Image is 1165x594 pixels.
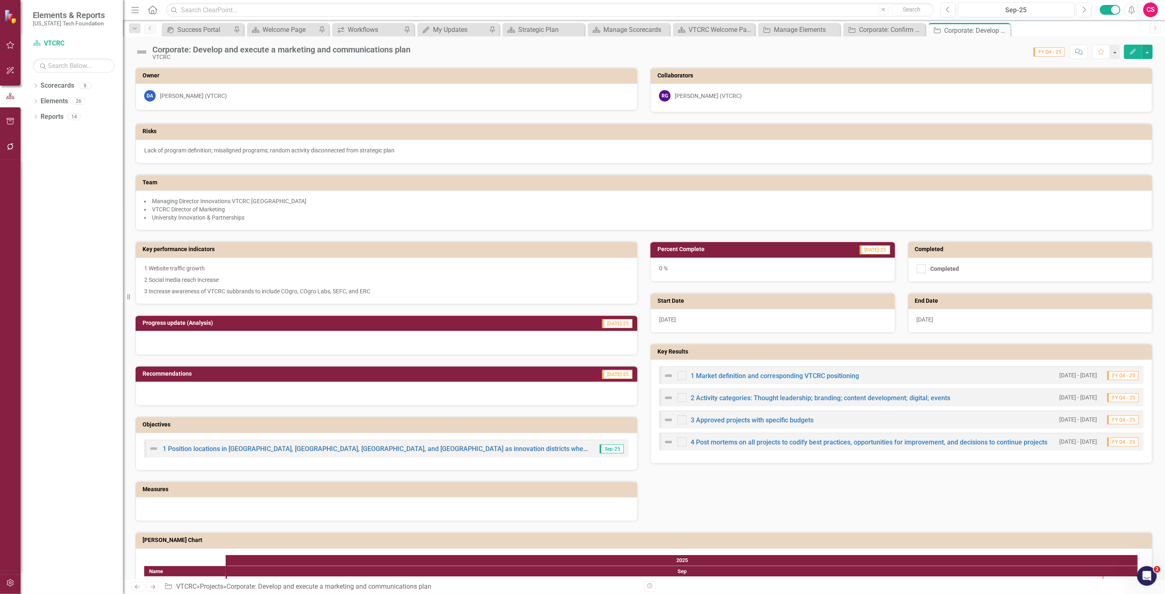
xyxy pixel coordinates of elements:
a: VTCRC [176,583,197,590]
a: Workflows [334,25,402,35]
h3: Measures [143,486,633,492]
span: Search [903,6,920,13]
div: Corporate: Develop and execute a marketing and communications plan [152,45,410,54]
div: » » [164,582,638,592]
div: My Updates [433,25,487,35]
small: [US_STATE] Tech Foundation [33,20,105,27]
div: Strategic Plan [518,25,582,35]
div: Corporate: Develop and execute a marketing and communications plan [227,583,431,590]
span: [DATE]-25 [602,370,632,379]
small: [DATE] - [DATE] [1059,372,1097,379]
h3: Progress update (Analysis) [143,320,483,326]
span: FY Q4 - 25 [1107,371,1139,380]
h3: Objectives [143,422,633,428]
img: Not Defined [664,437,673,447]
span: FY Q4 - 25 [1107,393,1139,402]
div: DA [144,90,156,102]
h3: Start Date [657,298,891,304]
small: [DATE] - [DATE] [1059,438,1097,446]
div: [PERSON_NAME] (VTCRC) [675,92,742,100]
div: [PERSON_NAME] (VTCRC) [160,92,227,100]
div: 14 [68,113,81,120]
span: Elements & Reports [33,10,105,20]
a: Manage Scorecards [590,25,668,35]
small: [DATE] - [DATE] [1059,416,1097,424]
button: Search [891,4,932,16]
h3: Collaborators [657,73,1148,79]
h3: Key Results [657,349,1148,355]
a: VTCRC [33,39,115,48]
h3: [PERSON_NAME] Chart [143,537,1148,543]
div: Task: VTCRC Start date: 2025-09-01 End date: 2025-09-02 [144,576,226,587]
input: Search ClearPoint... [166,3,934,17]
h3: Key performance indicators [143,246,633,252]
div: 0 % [650,258,895,281]
button: CS [1143,2,1158,17]
img: Not Defined [664,371,673,381]
div: Corporate: Develop and execute a marketing and communications plan [944,25,1009,36]
span: University Innovation & Partnerships [152,214,245,221]
div: 2025 [227,555,1138,566]
div: VTCRC Welcome Page [689,25,753,35]
small: [DATE] - [DATE] [1059,394,1097,401]
img: Not Defined [135,45,148,59]
span: [DATE] [917,316,934,323]
div: VTCRC [152,576,168,587]
div: VTCRC [152,54,410,60]
button: Sep-25 [958,2,1074,17]
h3: Completed [915,246,1149,252]
span: VTCRC Director of Marketing [152,206,225,213]
a: 2 Activity categories: Thought leadership; branding; content development; digital; events [691,394,950,402]
div: RG [659,90,671,102]
span: FY Q4 - 25 [1107,438,1139,447]
span: 2 [1154,566,1160,573]
img: Not Defined [664,393,673,403]
a: Reports [41,112,63,122]
div: VTCRC [144,576,226,587]
img: ClearPoint Strategy [4,9,19,24]
a: Elements [41,97,68,106]
div: Welcome Page [263,25,317,35]
div: Manage Elements [774,25,838,35]
h3: End Date [915,298,1149,304]
p: 3 Increase awareness of VTCRC subbrands to include COgro, COgro Labs, SEFC, and ERC [144,286,629,295]
h3: Team [143,179,1148,186]
div: Sep-25 [961,5,1072,15]
span: [DATE] [659,316,676,323]
a: My Updates [419,25,487,35]
div: 26 [72,98,85,105]
span: [DATE]-25 [602,319,632,328]
a: 1 Position locations in [GEOGRAPHIC_DATA], [GEOGRAPHIC_DATA], [GEOGRAPHIC_DATA], and [GEOGRAPHIC_... [163,445,720,453]
span: Sep-25 [600,444,624,453]
div: Corporate: Confirm FY25 projects and team assignments [GEOGRAPHIC_DATA]-centered innovations prog... [859,25,923,35]
div: 9 [78,82,91,89]
span: [DATE]-25 [860,245,890,254]
div: Success Portal [177,25,231,35]
div: Manage Scorecards [603,25,668,35]
img: Not Defined [149,444,159,453]
img: Not Defined [664,415,673,425]
div: Workflows [348,25,402,35]
p: 1 Website traffic growth [144,264,629,274]
a: Strategic Plan [505,25,582,35]
a: Welcome Page [249,25,317,35]
span: Managing Director Innovations VTCRC [GEOGRAPHIC_DATA] [152,198,306,204]
h3: Risks [143,128,1148,134]
span: FY Q4 - 25 [1034,48,1065,57]
iframe: Intercom live chat [1137,566,1157,586]
a: Manage Elements [760,25,838,35]
a: Corporate: Confirm FY25 projects and team assignments [GEOGRAPHIC_DATA]-centered innovations prog... [845,25,923,35]
a: Scorecards [41,81,74,91]
h3: Owner [143,73,633,79]
a: VTCRC Welcome Page [675,25,753,35]
div: Sep [227,566,1138,577]
input: Search Below... [33,59,115,73]
a: 4 Post mortems on all projects to codify best practices, opportunities for improvement, and decis... [691,438,1047,446]
p: 2 Social media reach increase [144,274,629,286]
h3: Recommendations [143,371,443,377]
a: 1 Market definition and corresponding VTCRC positioning [691,372,859,380]
a: Projects [200,583,223,590]
div: Name [144,566,226,576]
span: Lack of program definition; misaligned programs; random activity disconnected from strategic plan [144,147,394,154]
